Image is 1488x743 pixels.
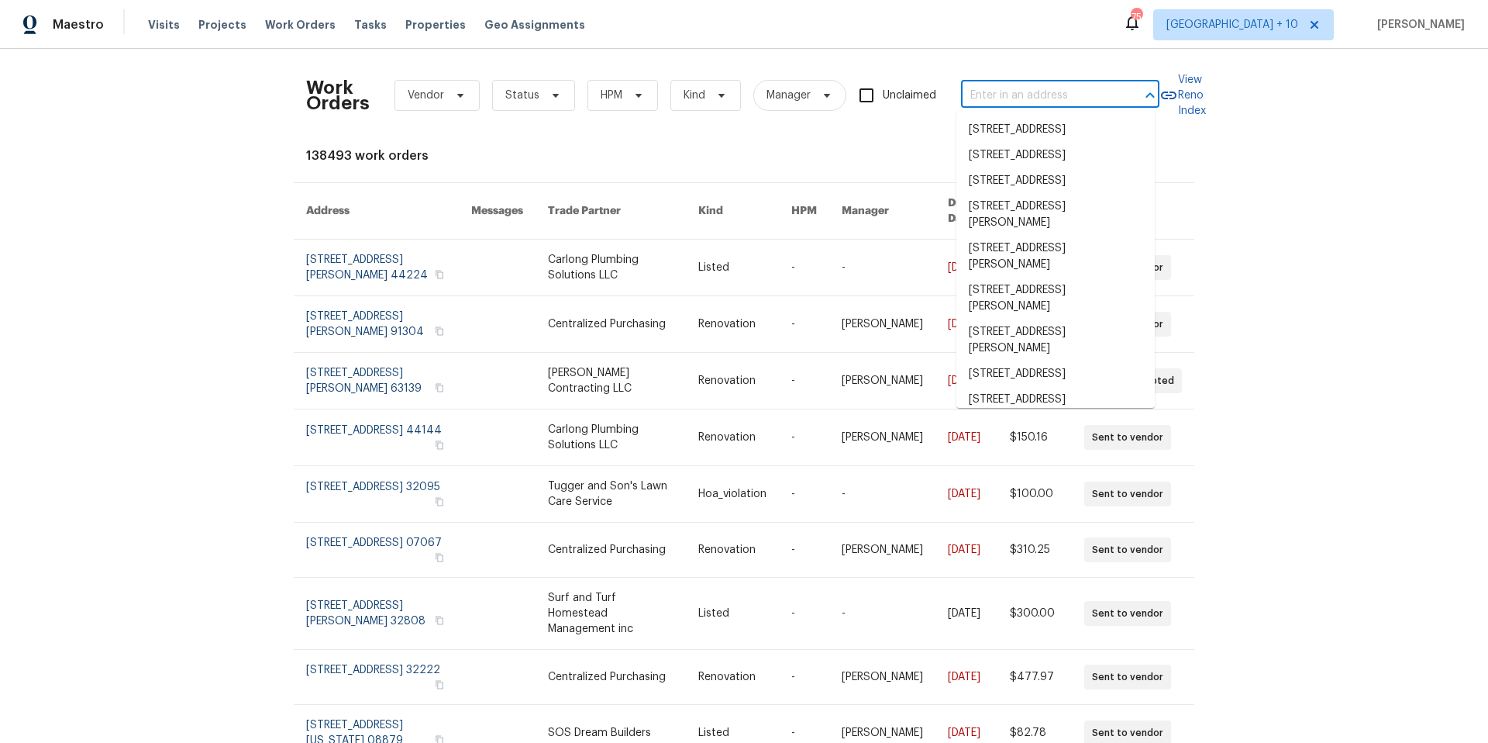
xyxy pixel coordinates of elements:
button: Close [1139,85,1161,106]
th: Address [294,183,459,240]
button: Copy Address [432,438,446,452]
td: Centralized Purchasing [536,650,686,705]
td: [PERSON_NAME] [829,410,935,466]
span: Maestro [53,17,104,33]
span: HPM [601,88,622,103]
td: Centralized Purchasing [536,523,686,578]
span: Kind [684,88,705,103]
th: Messages [459,183,536,240]
li: [STREET_ADDRESS] [956,143,1155,168]
th: Manager [829,183,935,240]
td: - [779,578,829,650]
td: - [779,296,829,353]
li: [STREET_ADDRESS][PERSON_NAME] [956,194,1155,236]
td: - [779,240,829,296]
button: Copy Address [432,613,446,627]
button: Copy Address [432,324,446,338]
th: Trade Partner [536,183,686,240]
td: Renovation [686,523,779,578]
td: Renovation [686,410,779,466]
li: [STREET_ADDRESS][PERSON_NAME] [956,236,1155,278]
span: Properties [405,17,466,33]
td: [PERSON_NAME] Contracting LLC [536,353,686,410]
input: Enter in an address [961,84,1116,108]
td: - [829,578,935,650]
span: Vendor [408,88,444,103]
td: - [779,466,829,523]
th: HPM [779,183,829,240]
td: [PERSON_NAME] [829,296,935,353]
span: Status [505,88,539,103]
li: [STREET_ADDRESS][PERSON_NAME] [956,387,1155,429]
td: Carlong Plumbing Solutions LLC [536,240,686,296]
a: View Reno Index [1159,72,1206,119]
button: Copy Address [432,381,446,395]
span: Work Orders [265,17,336,33]
td: Carlong Plumbing Solutions LLC [536,410,686,466]
div: 75 [1131,9,1142,25]
button: Copy Address [432,678,446,692]
td: Renovation [686,353,779,410]
span: Visits [148,17,180,33]
td: [PERSON_NAME] [829,523,935,578]
td: Renovation [686,650,779,705]
span: Geo Assignments [484,17,585,33]
td: [PERSON_NAME] [829,353,935,410]
span: Tasks [354,19,387,30]
th: Due Date [935,183,997,240]
li: [STREET_ADDRESS] [956,168,1155,194]
button: Copy Address [432,551,446,565]
td: Renovation [686,296,779,353]
li: [STREET_ADDRESS][PERSON_NAME] [956,320,1155,361]
span: Unclaimed [883,88,936,104]
td: - [829,466,935,523]
button: Copy Address [432,268,446,282]
td: - [779,353,829,410]
td: - [779,410,829,466]
td: [PERSON_NAME] [829,650,935,705]
td: Hoa_violation [686,466,779,523]
span: Manager [766,88,811,103]
td: - [829,240,935,296]
td: Centralized Purchasing [536,296,686,353]
li: [STREET_ADDRESS][PERSON_NAME] [956,278,1155,320]
td: - [779,650,829,705]
td: - [779,523,829,578]
span: [PERSON_NAME] [1371,17,1465,33]
div: 138493 work orders [306,148,1182,164]
td: Surf and Turf Homestead Management inc [536,578,686,650]
td: Listed [686,578,779,650]
li: [STREET_ADDRESS] [956,117,1155,143]
span: Projects [198,17,246,33]
th: Kind [686,183,779,240]
span: [GEOGRAPHIC_DATA] + 10 [1166,17,1298,33]
h2: Work Orders [306,80,370,111]
li: [STREET_ADDRESS] [956,361,1155,387]
td: Tugger and Son's Lawn Care Service [536,466,686,523]
button: Copy Address [432,495,446,509]
td: Listed [686,240,779,296]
